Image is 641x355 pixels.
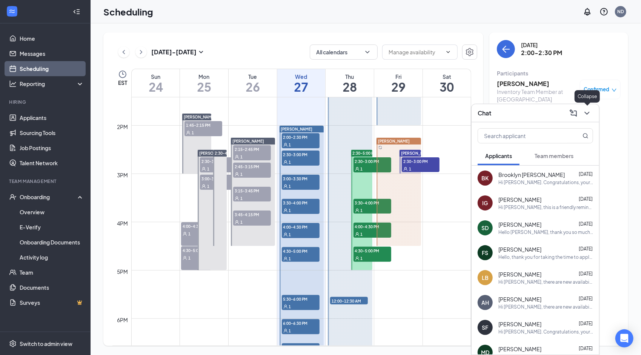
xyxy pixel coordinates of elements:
[374,80,423,93] h1: 29
[401,151,433,155] span: [PERSON_NAME]
[283,304,288,309] svg: User
[326,69,374,97] a: August 28, 2025
[355,232,360,237] svg: User
[20,193,78,201] div: Onboarding
[465,48,474,57] svg: Settings
[378,139,410,143] span: [PERSON_NAME]
[235,196,239,201] svg: User
[235,155,239,159] svg: User
[73,8,80,15] svg: Collapse
[283,160,288,164] svg: User
[521,49,562,57] h3: 2:00-2:30 PM
[361,232,363,237] span: 1
[355,208,360,213] svg: User
[579,346,593,351] span: [DATE]
[200,175,238,182] span: 3:00-3:30 PM
[282,223,320,231] span: 4:00-4:30 PM
[132,80,180,93] h1: 24
[378,146,382,149] svg: Sync
[233,163,271,170] span: 2:45-3:15 PM
[498,196,541,203] span: [PERSON_NAME]
[567,107,580,119] button: ComposeMessage
[481,299,489,306] div: AH
[118,46,129,58] button: ChevronLeft
[498,329,593,335] div: Hi [PERSON_NAME]. Congratulations, your onsite interview with [DEMOGRAPHIC_DATA]-fil-A for Back o...
[9,340,17,347] svg: Settings
[354,247,391,254] span: 4:30-5:00 PM
[423,80,471,93] h1: 30
[354,199,391,206] span: 3:30-4:00 PM
[575,90,600,103] div: Collapse
[403,167,408,171] svg: User
[235,172,239,177] svg: User
[498,304,593,310] div: Hi [PERSON_NAME], there are new availabilities for an interview. This is a reminder to schedule y...
[281,127,313,131] span: [PERSON_NAME]
[354,223,391,230] span: 4:00-4:30 PM
[9,193,17,201] svg: UserCheck
[277,69,326,97] a: August 27, 2025
[20,31,84,46] a: Home
[462,45,477,60] button: Settings
[233,211,271,218] span: 3:45-4:15 PM
[180,80,228,93] h1: 25
[116,123,130,131] div: 2pm
[498,204,593,211] div: Hi [PERSON_NAME], this is a friendly reminder. Your interview with [DEMOGRAPHIC_DATA]-fil-A for F...
[326,73,374,80] div: Thu
[277,73,326,80] div: Wed
[579,321,593,326] span: [DATE]
[232,139,264,143] span: [PERSON_NAME]
[181,222,211,230] span: 4:00-4:30 PM
[615,329,633,347] div: Open Intercom Messenger
[289,232,291,237] span: 1
[583,109,592,118] svg: ChevronDown
[581,107,593,119] button: ChevronDown
[207,184,209,189] span: 1
[183,256,187,260] svg: User
[20,280,84,295] a: Documents
[201,184,206,189] svg: User
[501,45,510,54] svg: ArrowLeft
[364,48,371,56] svg: ChevronDown
[445,49,451,55] svg: ChevronDown
[277,80,326,93] h1: 27
[389,48,442,56] input: Manage availability
[20,235,84,250] a: Onboarding Documents
[229,69,277,97] a: August 26, 2025
[374,69,423,97] a: August 29, 2025
[20,155,84,171] a: Talent Network
[283,232,288,237] svg: User
[8,8,16,15] svg: WorkstreamLogo
[289,184,291,189] span: 1
[289,328,291,333] span: 1
[207,166,209,172] span: 1
[180,73,228,80] div: Mon
[283,208,288,213] svg: User
[118,70,127,79] svg: Clock
[282,319,320,327] span: 6:00-6:30 PM
[183,232,187,236] svg: User
[283,257,288,261] svg: User
[233,145,271,153] span: 2:15-2:45 PM
[20,61,84,76] a: Scheduling
[229,80,277,93] h1: 26
[579,171,593,177] span: [DATE]
[282,133,320,141] span: 2:00-2:30 PM
[310,45,378,60] button: All calendarsChevronDown
[188,255,191,261] span: 1
[282,295,320,303] span: 5:30-6:00 PM
[498,320,541,328] span: [PERSON_NAME]
[498,221,541,228] span: [PERSON_NAME]
[521,41,562,49] div: [DATE]
[283,184,288,189] svg: User
[579,296,593,301] span: [DATE]
[498,254,593,260] div: Hello, thank you for taking the time to apply! Would you be interested in a front of house positi...
[498,246,541,253] span: [PERSON_NAME]
[201,167,206,171] svg: User
[20,140,84,155] a: Job Postings
[483,199,488,207] div: IG
[498,345,541,353] span: [PERSON_NAME]
[482,224,489,232] div: SD
[240,220,243,225] span: 1
[498,229,593,235] div: Hello [PERSON_NAME], thank you so much for your interest and application! Would you be interested...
